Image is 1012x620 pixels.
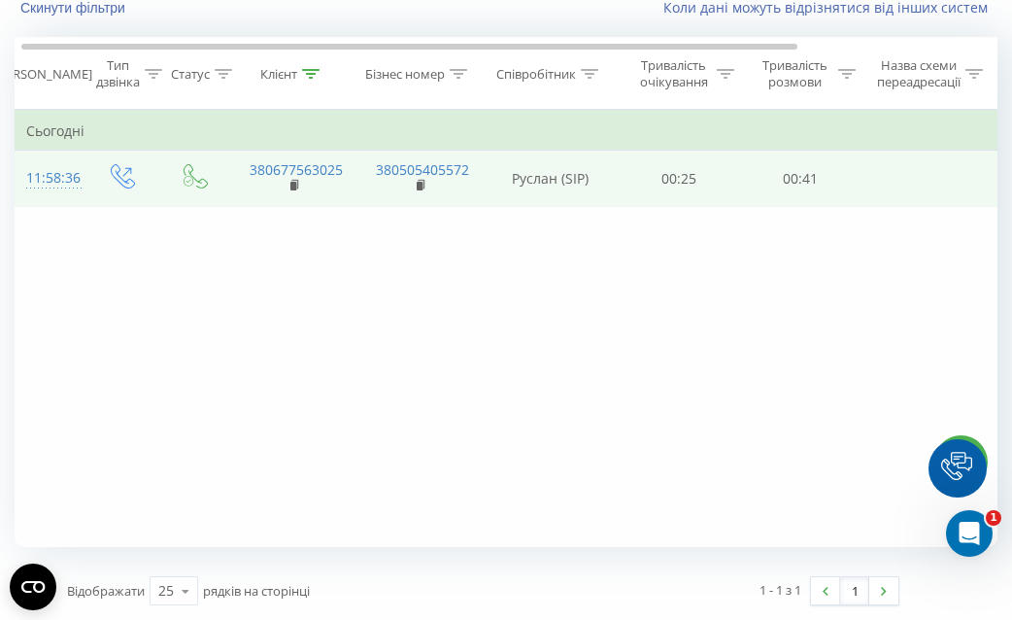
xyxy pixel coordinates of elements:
[840,577,869,604] a: 1
[483,151,619,207] td: Руслан (SIP)
[365,66,445,83] div: Бізнес номер
[26,159,65,197] div: 11:58:36
[67,582,145,600] span: Відображати
[496,66,576,83] div: Співробітник
[946,510,993,557] iframe: Intercom live chat
[158,581,174,601] div: 25
[10,564,56,610] button: Open CMP widget
[250,160,343,179] a: 380677563025
[376,160,469,179] a: 380505405572
[759,580,801,600] div: 1 - 1 з 1
[96,57,140,90] div: Тип дзвінка
[986,510,1001,526] span: 1
[635,57,712,90] div: Тривалість очікування
[757,57,833,90] div: Тривалість розмови
[203,582,310,600] span: рядків на сторінці
[171,66,210,83] div: Статус
[260,66,297,83] div: Клієнт
[740,151,861,207] td: 00:41
[877,57,961,90] div: Назва схеми переадресації
[619,151,740,207] td: 00:25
